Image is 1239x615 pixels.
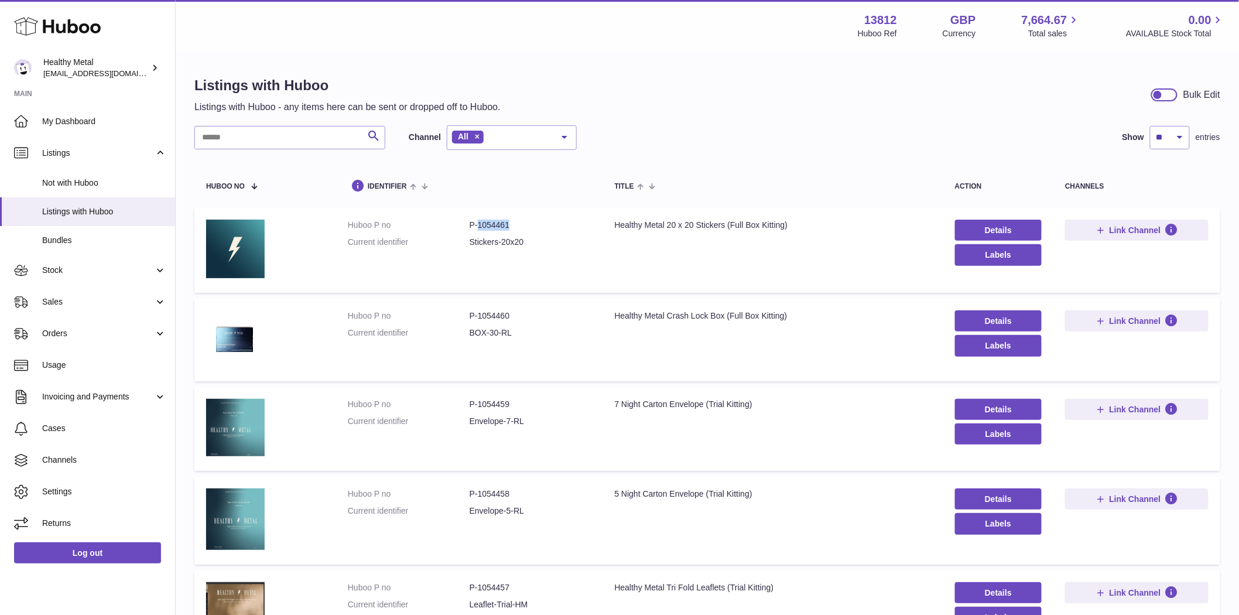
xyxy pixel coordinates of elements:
[955,399,1042,420] a: Details
[955,244,1042,265] button: Labels
[42,116,166,127] span: My Dashboard
[470,327,591,339] dd: BOX-30-RL
[615,399,932,410] div: 7 Night Carton Envelope (Trial Kitting)
[470,582,591,593] dd: P-1054457
[955,582,1042,603] a: Details
[1022,12,1067,28] span: 7,664.67
[368,183,407,190] span: identifier
[43,57,149,79] div: Healthy Metal
[348,310,470,322] dt: Huboo P no
[470,310,591,322] dd: P-1054460
[42,296,154,307] span: Sales
[1065,582,1209,603] button: Link Channel
[1065,310,1209,332] button: Link Channel
[348,488,470,500] dt: Huboo P no
[42,455,166,466] span: Channels
[943,28,976,39] div: Currency
[864,12,897,28] strong: 13812
[42,177,166,189] span: Not with Huboo
[348,416,470,427] dt: Current identifier
[615,488,932,500] div: 5 Night Carton Envelope (Trial Kitting)
[1065,220,1209,241] button: Link Channel
[348,399,470,410] dt: Huboo P no
[348,237,470,248] dt: Current identifier
[955,310,1042,332] a: Details
[206,220,265,278] img: Healthy Metal 20 x 20 Stickers (Full Box Kitting)
[470,416,591,427] dd: Envelope-7-RL
[950,12,976,28] strong: GBP
[1126,12,1225,39] a: 0.00 AVAILABLE Stock Total
[858,28,897,39] div: Huboo Ref
[1022,12,1081,39] a: 7,664.67 Total sales
[43,69,172,78] span: [EMAIL_ADDRESS][DOMAIN_NAME]
[470,399,591,410] dd: P-1054459
[42,235,166,246] span: Bundles
[206,310,265,367] img: Healthy Metal Crash Lock Box (Full Box Kitting)
[42,423,166,434] span: Cases
[348,220,470,231] dt: Huboo P no
[1110,494,1161,504] span: Link Channel
[615,582,932,593] div: Healthy Metal Tri Fold Leaflets (Trial Kitting)
[615,220,932,231] div: Healthy Metal 20 x 20 Stickers (Full Box Kitting)
[1183,88,1220,101] div: Bulk Edit
[1065,488,1209,510] button: Link Channel
[470,220,591,231] dd: P-1054461
[1028,28,1080,39] span: Total sales
[194,76,501,95] h1: Listings with Huboo
[42,518,166,529] span: Returns
[955,220,1042,241] a: Details
[42,265,154,276] span: Stock
[14,542,161,563] a: Log out
[348,599,470,610] dt: Current identifier
[1122,132,1144,143] label: Show
[206,488,265,550] img: 5 Night Carton Envelope (Trial Kitting)
[470,599,591,610] dd: Leaflet-Trial-HM
[955,513,1042,534] button: Labels
[42,206,166,217] span: Listings with Huboo
[615,183,634,190] span: title
[348,505,470,517] dt: Current identifier
[470,237,591,248] dd: Stickers-20x20
[1110,225,1161,235] span: Link Channel
[409,132,441,143] label: Channel
[42,328,154,339] span: Orders
[206,399,265,456] img: 7 Night Carton Envelope (Trial Kitting)
[1189,12,1211,28] span: 0.00
[1110,587,1161,598] span: Link Channel
[42,486,166,497] span: Settings
[955,335,1042,356] button: Labels
[1110,404,1161,415] span: Link Channel
[42,148,154,159] span: Listings
[206,183,245,190] span: Huboo no
[955,183,1042,190] div: action
[615,310,932,322] div: Healthy Metal Crash Lock Box (Full Box Kitting)
[42,360,166,371] span: Usage
[348,582,470,593] dt: Huboo P no
[1065,183,1209,190] div: channels
[1126,28,1225,39] span: AVAILABLE Stock Total
[14,59,32,77] img: internalAdmin-13812@internal.huboo.com
[955,423,1042,445] button: Labels
[1196,132,1220,143] span: entries
[1065,399,1209,420] button: Link Channel
[470,488,591,500] dd: P-1054458
[348,327,470,339] dt: Current identifier
[1110,316,1161,326] span: Link Channel
[42,391,154,402] span: Invoicing and Payments
[470,505,591,517] dd: Envelope-5-RL
[458,132,468,141] span: All
[955,488,1042,510] a: Details
[194,101,501,114] p: Listings with Huboo - any items here can be sent or dropped off to Huboo.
